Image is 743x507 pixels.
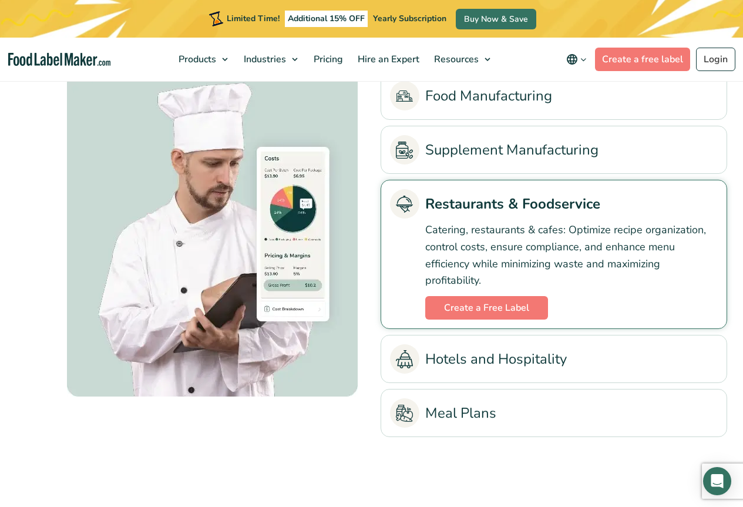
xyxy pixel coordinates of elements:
span: Industries [240,53,287,66]
span: Pricing [310,53,344,66]
a: Hotels and Hospitality [390,344,718,374]
a: Buy Now & Save [456,9,536,29]
a: Industries [237,38,304,81]
span: Yearly Subscription [373,13,446,24]
a: Meal Plans [390,398,718,428]
div: Open Intercom Messenger [703,467,731,495]
span: Limited Time! [227,13,280,24]
a: Create a Free Label [425,296,548,320]
a: Login [696,48,735,71]
p: Catering, restaurants & cafes: Optimize recipe organization, control costs, ensure compliance, an... [425,221,718,289]
span: Hire an Expert [354,53,421,66]
a: Pricing [307,38,348,81]
a: Hire an Expert [351,38,424,81]
a: Create a free label [595,48,690,71]
li: Hotels and Hospitality [381,335,727,383]
span: Products [175,53,217,66]
a: Products [172,38,234,81]
a: Restaurants & Foodservice [390,189,718,219]
a: Supplement Manufacturing [390,135,718,164]
li: Meal Plans [381,389,727,437]
li: Restaurants & Foodservice [381,180,727,329]
div: Restaurants & Foodservice [16,72,363,397]
li: Food Manufacturing [381,72,727,120]
span: Additional 15% OFF [285,11,368,27]
a: Resources [427,38,496,81]
span: Resources [431,53,480,66]
li: Supplement Manufacturing [381,126,727,174]
a: Food Manufacturing [390,81,718,110]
